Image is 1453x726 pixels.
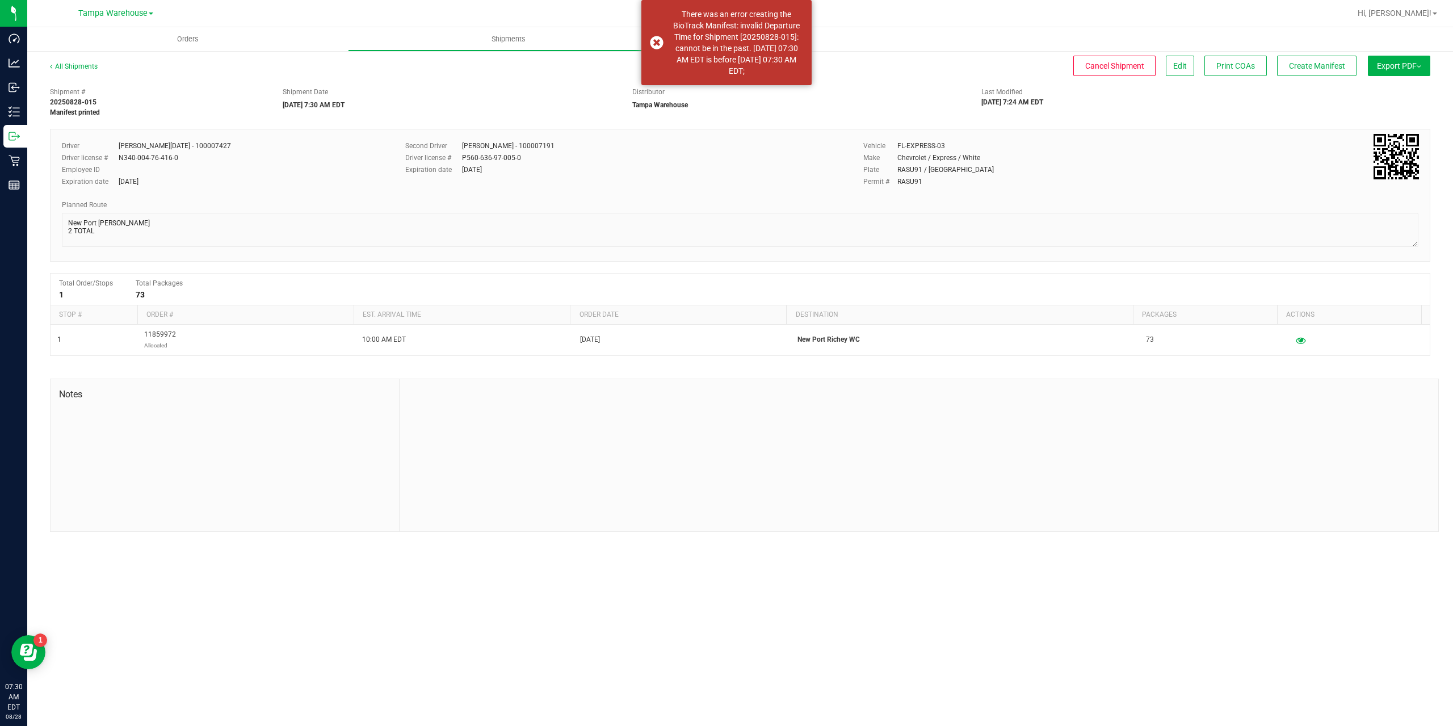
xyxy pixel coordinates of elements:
[62,177,119,187] label: Expiration date
[897,153,980,163] div: Chevrolet / Express / White
[11,635,45,669] iframe: Resource center
[362,334,406,345] span: 10:00 AM EDT
[57,334,61,345] span: 1
[863,153,897,163] label: Make
[863,165,897,175] label: Plate
[863,177,897,187] label: Permit #
[462,141,555,151] div: [PERSON_NAME] - 100007191
[62,201,107,209] span: Planned Route
[897,177,922,187] div: RASU91
[405,153,462,163] label: Driver license #
[9,82,20,93] inline-svg: Inbound
[9,155,20,166] inline-svg: Retail
[9,131,20,142] inline-svg: Outbound
[1073,56,1156,76] button: Cancel Shipment
[50,62,98,70] a: All Shipments
[1133,305,1277,325] th: Packages
[981,98,1043,106] strong: [DATE] 7:24 AM EDT
[119,141,231,151] div: [PERSON_NAME][DATE] - 100007427
[9,57,20,69] inline-svg: Analytics
[119,177,138,187] div: [DATE]
[1085,61,1144,70] span: Cancel Shipment
[62,165,119,175] label: Employee ID
[59,388,390,401] span: Notes
[1166,56,1194,76] button: Edit
[897,165,994,175] div: RASU91 / [GEOGRAPHIC_DATA]
[1146,334,1154,345] span: 73
[1374,134,1419,179] qrcode: 20250828-015
[476,34,541,44] span: Shipments
[78,9,148,18] span: Tampa Warehouse
[144,329,176,351] span: 11859972
[1358,9,1431,18] span: Hi, [PERSON_NAME]!
[136,290,145,299] strong: 73
[863,141,897,151] label: Vehicle
[62,153,119,163] label: Driver license #
[283,101,345,109] strong: [DATE] 7:30 AM EDT
[462,165,482,175] div: [DATE]
[9,33,20,44] inline-svg: Dashboard
[1277,56,1357,76] button: Create Manifest
[62,141,119,151] label: Driver
[144,340,176,351] p: Allocated
[33,633,47,647] iframe: Resource center unread badge
[162,34,214,44] span: Orders
[797,334,1132,345] p: New Port Richey WC
[137,305,354,325] th: Order #
[5,682,22,712] p: 07:30 AM EDT
[670,9,803,77] div: There was an error creating the BioTrack Manifest: invalid Departure Time for Shipment [20250828-...
[119,153,178,163] div: N340-004-76-416-0
[580,334,600,345] span: [DATE]
[981,87,1023,97] label: Last Modified
[5,712,22,721] p: 08/28
[1289,61,1345,70] span: Create Manifest
[136,279,183,287] span: Total Packages
[348,27,669,51] a: Shipments
[632,101,688,109] strong: Tampa Warehouse
[27,27,348,51] a: Orders
[1216,61,1255,70] span: Print COAs
[9,179,20,191] inline-svg: Reports
[50,98,96,106] strong: 20250828-015
[59,279,113,287] span: Total Order/Stops
[1374,134,1419,179] img: Scan me!
[570,305,786,325] th: Order date
[283,87,328,97] label: Shipment Date
[786,305,1132,325] th: Destination
[897,141,945,151] div: FL-EXPRESS-03
[1204,56,1267,76] button: Print COAs
[1377,61,1421,70] span: Export PDF
[1368,56,1430,76] button: Export PDF
[354,305,570,325] th: Est. arrival time
[462,153,521,163] div: P560-636-97-005-0
[632,87,665,97] label: Distributor
[51,305,137,325] th: Stop #
[1173,61,1187,70] span: Edit
[1277,305,1421,325] th: Actions
[405,165,462,175] label: Expiration date
[50,87,266,97] span: Shipment #
[50,108,100,116] strong: Manifest printed
[405,141,462,151] label: Second Driver
[59,290,64,299] strong: 1
[9,106,20,117] inline-svg: Inventory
